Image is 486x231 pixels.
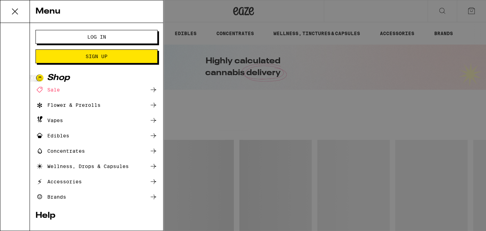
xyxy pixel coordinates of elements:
a: Concentrates [35,147,158,155]
div: Wellness, Drops & Capsules [35,162,129,170]
div: Vapes [35,116,63,125]
div: Edibles [35,132,69,140]
span: Sign Up [86,54,107,59]
div: Concentrates [35,147,85,155]
span: Hi. Need any help? [4,5,50,10]
div: Accessories [35,177,82,186]
a: Log In [35,34,158,40]
a: Wellness, Drops & Capsules [35,162,158,170]
a: Vapes [35,116,158,125]
span: Log In [87,34,106,39]
a: Sale [35,86,158,94]
a: Edibles [35,132,158,140]
button: Sign Up [35,49,158,63]
a: Flower & Prerolls [35,101,158,109]
button: Redirect to URL [0,0,380,50]
a: Brands [35,193,158,201]
div: Sale [35,86,60,94]
div: Menu [30,0,163,23]
div: Brands [35,193,66,201]
div: Flower & Prerolls [35,101,101,109]
button: Log In [35,30,158,44]
a: Sign Up [35,54,158,59]
a: Help [35,212,158,220]
a: Shop [35,74,158,82]
a: Accessories [35,177,158,186]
